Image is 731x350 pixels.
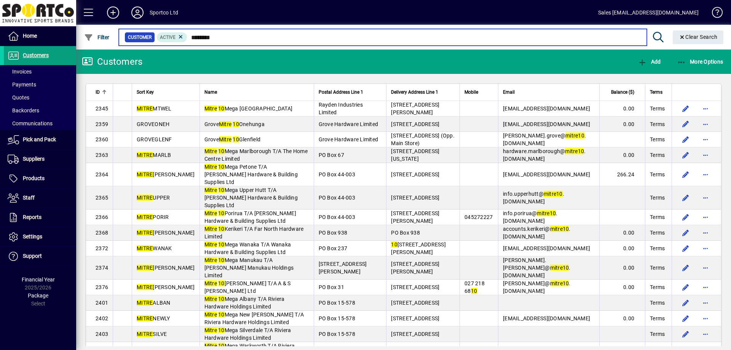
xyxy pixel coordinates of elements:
em: Mitre [204,210,217,216]
em: 10 [218,312,225,318]
span: Mega Marlborough T/A The Home Centre Limited [204,148,308,162]
span: 2403 [96,331,108,337]
span: 2376 [96,284,108,290]
em: 10 [218,105,225,112]
span: SILVE [137,331,167,337]
em: Mitre [204,312,217,318]
div: Name [204,88,309,96]
span: 2368 [96,230,108,236]
em: Mitre [204,241,217,248]
span: Terms [650,315,665,322]
span: [STREET_ADDRESS] [391,121,439,127]
span: [EMAIL_ADDRESS][DOMAIN_NAME] [503,105,590,112]
span: Filter [84,34,110,40]
button: More options [699,133,712,145]
span: GROVEGLENF [137,136,172,142]
span: 2364 [96,171,108,177]
em: Mitre [219,136,231,142]
a: Reports [4,208,76,227]
div: ID [96,88,108,96]
span: PO Box 44-003 [319,214,355,220]
span: [PERSON_NAME] T/A A & S [PERSON_NAME] Ltd [204,280,291,294]
span: 045272227 [464,214,493,220]
span: [EMAIL_ADDRESS][DOMAIN_NAME] [503,315,590,321]
button: Edit [680,118,692,130]
span: PO Box 15-578 [319,331,355,337]
span: Active [160,35,176,40]
span: [STREET_ADDRESS] [391,300,439,306]
em: Mitre [204,296,217,302]
button: Edit [680,262,692,274]
span: 2374 [96,265,108,271]
button: Clear [673,30,724,44]
span: PO Box 15-578 [319,315,355,321]
button: Edit [680,297,692,309]
span: [PERSON_NAME].grove@ .[DOMAIN_NAME] [503,133,586,146]
em: 10 [218,148,225,154]
a: Backorders [4,104,76,117]
em: MITRE [137,214,153,220]
em: MITRE [137,331,153,337]
span: [STREET_ADDRESS] [391,171,439,177]
span: PO Box 44-003 [319,195,355,201]
span: Mega New [PERSON_NAME] T/A Riviera Hardware Holdings Limited [204,312,304,325]
em: 10 [563,280,569,286]
button: Edit [680,133,692,145]
span: [EMAIL_ADDRESS][DOMAIN_NAME] [503,245,590,251]
em: 10 [550,210,556,216]
span: Terms [650,245,665,252]
span: [PERSON_NAME]@ .[DOMAIN_NAME] [503,280,571,294]
span: [EMAIL_ADDRESS][DOMAIN_NAME] [503,121,590,127]
span: Rayden Industries Limited [319,102,363,115]
span: Grove Hardware Limited [319,121,378,127]
div: Email [503,88,595,96]
em: mitre [537,210,549,216]
span: NEWLY [137,315,170,321]
em: mitre [544,191,556,197]
em: Mitre [204,226,217,232]
em: mitre [550,265,563,271]
em: 10 [563,226,569,232]
span: Payments [8,82,36,88]
span: Name [204,88,217,96]
button: More options [699,149,712,161]
span: PO Box 44-003 [319,171,355,177]
span: Terms [650,88,662,96]
span: [STREET_ADDRESS][PERSON_NAME] [319,261,367,275]
span: Mega Upper Hutt T/A [PERSON_NAME] Hardware & Building Supplies Ltd [204,187,298,208]
span: Balance ($) [611,88,634,96]
span: Porirua T/A [PERSON_NAME] Hardware & Building Supplies Ltd [204,210,296,224]
button: Profile [125,6,150,19]
span: Terms [650,120,665,128]
span: Mega Wanaka T/A Wanaka Hardware & Building Supplies Ltd [204,241,291,255]
span: Sort Key [137,88,154,96]
em: 10 [563,265,569,271]
span: Support [23,253,42,259]
button: Add [101,6,125,19]
button: More options [699,102,712,115]
button: More options [699,312,712,324]
button: Edit [680,102,692,115]
em: 10 [218,343,225,349]
a: Payments [4,78,76,91]
button: More Options [675,55,725,69]
button: Filter [82,30,112,44]
span: [STREET_ADDRESS] [391,284,439,290]
em: Mitre [204,280,217,286]
span: [PERSON_NAME] [137,171,195,177]
a: Suppliers [4,150,76,169]
a: Pick and Pack [4,130,76,149]
span: WANAK [137,245,172,251]
span: 2372 [96,245,108,251]
span: [STREET_ADDRESS] [391,315,439,321]
span: Delivery Address Line 1 [391,88,438,96]
em: MITRE [137,245,153,251]
span: More Options [677,59,723,65]
em: MITRE [137,230,153,236]
em: 10 [218,210,225,216]
span: Mobile [464,88,478,96]
span: Financial Year [22,276,55,283]
span: Mega [GEOGRAPHIC_DATA] [204,105,293,112]
span: 2402 [96,315,108,321]
button: Edit [680,149,692,161]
